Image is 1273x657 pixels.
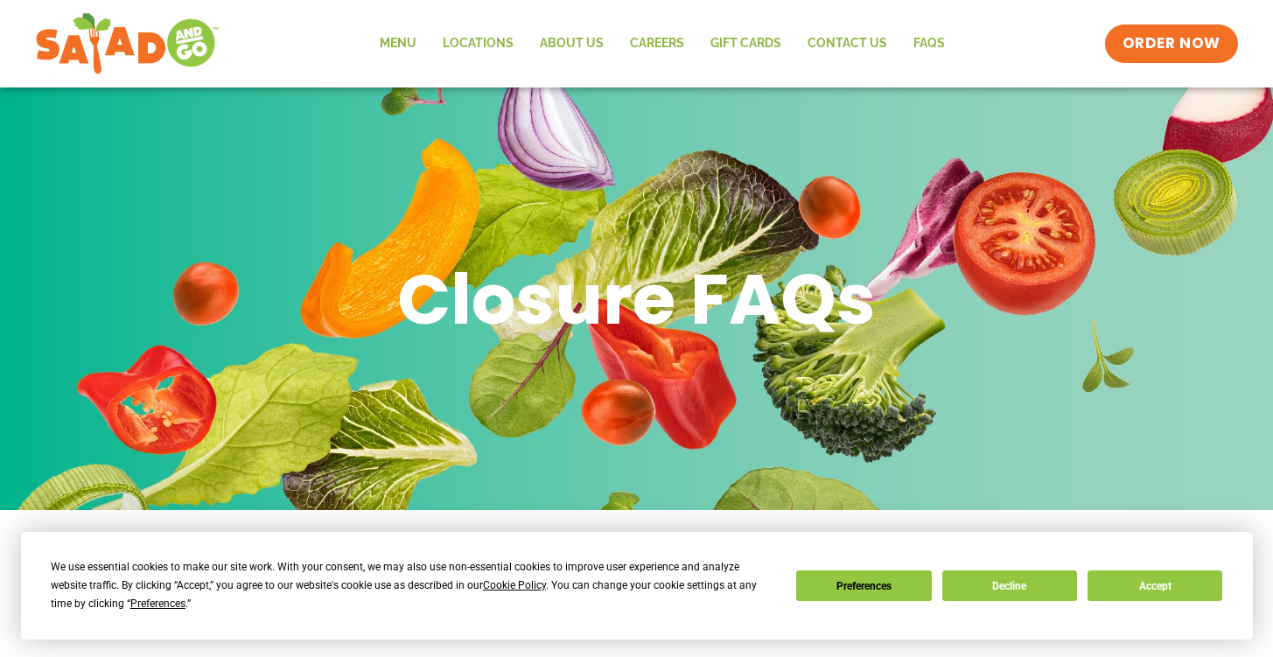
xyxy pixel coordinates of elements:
[1123,33,1221,54] span: ORDER NOW
[35,9,220,79] img: new-SAG-logo-768×292
[21,532,1253,640] div: Cookie Consent Prompt
[527,24,617,64] a: About Us
[942,570,1077,601] button: Decline
[51,558,775,613] div: We use essential cookies to make our site work. With your consent, we may also use non-essential ...
[397,254,876,345] h1: Closure FAQs
[367,24,430,64] a: Menu
[1105,24,1238,63] a: ORDER NOW
[697,24,794,64] a: GIFT CARDS
[900,24,958,64] a: FAQs
[367,24,958,64] nav: Menu
[617,24,697,64] a: Careers
[130,598,185,610] span: Preferences
[483,579,546,591] span: Cookie Policy
[1088,570,1222,601] button: Accept
[794,24,900,64] a: Contact Us
[796,570,931,601] button: Preferences
[430,24,527,64] a: Locations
